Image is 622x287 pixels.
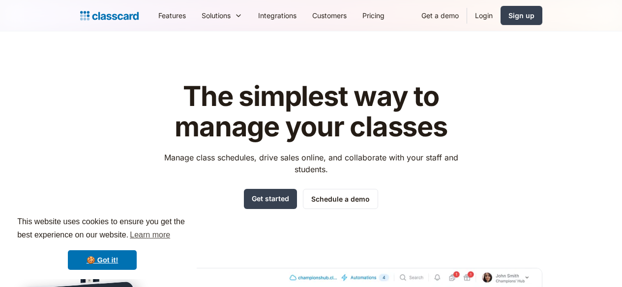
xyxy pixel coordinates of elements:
[244,189,297,209] a: Get started
[467,4,501,26] a: Login
[150,4,194,26] a: Features
[155,81,467,142] h1: The simplest way to manage your classes
[355,4,392,26] a: Pricing
[80,9,139,23] a: Logo
[155,152,467,175] p: Manage class schedules, drive sales online, and collaborate with your staff and students.
[194,4,250,26] div: Solutions
[202,10,231,21] div: Solutions
[304,4,355,26] a: Customers
[303,189,378,209] a: Schedule a demo
[414,4,467,26] a: Get a demo
[68,250,137,270] a: dismiss cookie message
[501,6,542,25] a: Sign up
[128,228,172,242] a: learn more about cookies
[250,4,304,26] a: Integrations
[8,207,197,279] div: cookieconsent
[508,10,534,21] div: Sign up
[17,216,187,242] span: This website uses cookies to ensure you get the best experience on our website.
